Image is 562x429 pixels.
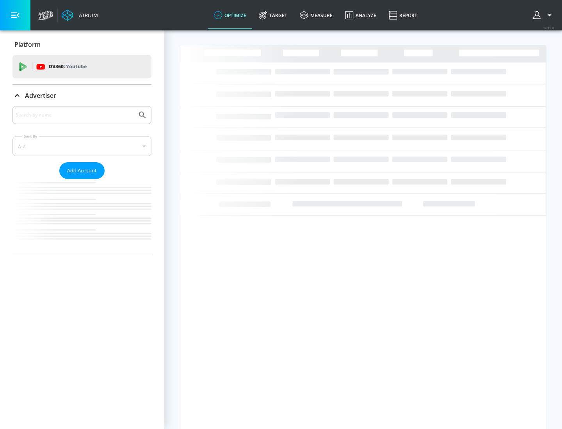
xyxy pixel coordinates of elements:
label: Sort By [22,134,39,139]
p: Advertiser [25,91,56,100]
a: Atrium [62,9,98,21]
a: Analyze [339,1,382,29]
div: Platform [12,34,151,55]
a: Report [382,1,423,29]
button: Add Account [59,162,105,179]
div: Advertiser [12,85,151,106]
div: A-Z [12,136,151,156]
a: measure [293,1,339,29]
a: optimize [208,1,253,29]
div: Atrium [76,12,98,19]
p: DV360: [49,62,87,71]
p: Platform [14,40,41,49]
div: Advertiser [12,106,151,255]
nav: list of Advertiser [12,179,151,255]
input: Search by name [16,110,134,120]
span: v 4.19.0 [543,26,554,30]
p: Youtube [66,62,87,71]
div: DV360: Youtube [12,55,151,78]
span: Add Account [67,166,97,175]
a: Target [253,1,293,29]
